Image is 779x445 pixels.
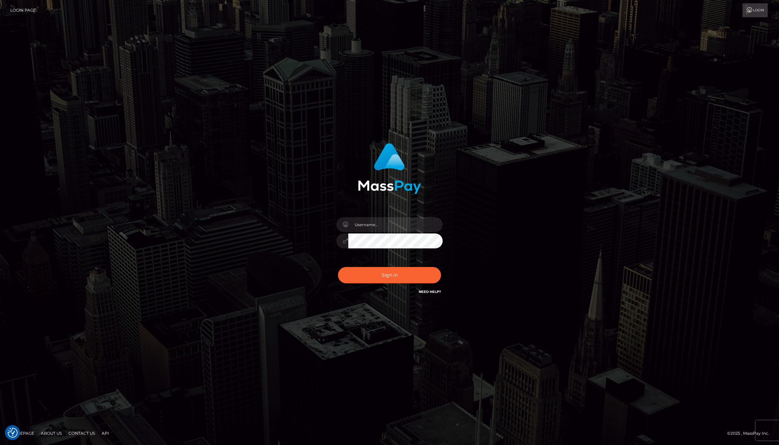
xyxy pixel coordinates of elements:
input: Username... [348,217,443,232]
a: Need Help? [419,290,441,294]
a: Contact Us [66,428,98,438]
a: API [99,428,112,438]
button: Sign in [338,267,441,283]
img: Revisit consent button [8,428,18,438]
a: Homepage [7,428,37,438]
button: Consent Preferences [8,428,18,438]
a: Login [742,3,768,17]
img: MassPay Login [358,143,421,194]
div: © 2025 , MassPay Inc. [727,430,774,437]
a: About Us [38,428,64,438]
a: Login Page [10,3,36,17]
